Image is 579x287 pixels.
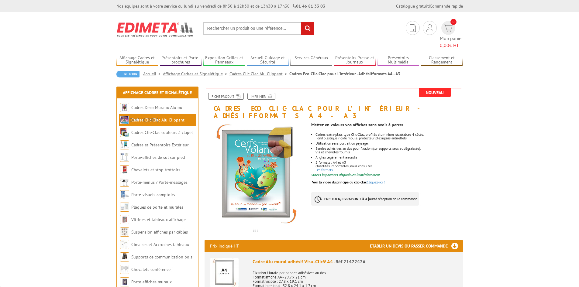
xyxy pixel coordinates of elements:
[450,19,457,25] span: 0
[315,167,333,172] a: Les formats
[116,55,158,65] a: Affichage Cadres et Signalétique
[120,165,129,174] img: Chevalets et stop trottoirs
[312,180,367,184] span: Voir la vidéo du principe du clic-clac
[210,258,239,287] img: Cadre Alu mural adhésif Visu-Clic® A4
[396,3,429,9] a: Catalogue gratuit
[210,240,239,252] p: Prix indiqué HT
[293,3,325,9] strong: 01 46 81 33 03
[116,3,325,9] div: Nos équipes sont à votre service du lundi au vendredi de 8h30 à 12h30 et de 13h30 à 17h30
[370,240,463,252] h3: Etablir un devis ou passer commande
[120,215,129,224] img: Vitrines et tableaux affichage
[131,229,188,235] a: Suspension affiches par câbles
[289,71,400,77] li: Cadres Eco Clic-Clac pour l'intérieur - formats A4 - A3
[426,24,433,32] img: devis rapide
[229,71,289,77] a: Cadres Clic-Clac Alu Clippant
[440,42,463,49] span: € HT
[358,71,372,77] strong: Adhésif
[120,178,129,187] img: Porte-menus / Porte-messages
[116,18,194,41] img: Edimeta
[120,128,129,137] img: Cadres Clic-Clac couleurs à clapet
[315,155,463,159] li: Angles légèrement arrondis
[440,42,449,48] span: 0,00
[214,111,254,120] strong: Adhésif
[143,71,163,77] a: Accueil
[290,55,332,65] a: Services Généraux
[120,103,129,112] img: Cadres Deco Muraux Alu ou Bois
[123,90,192,95] a: Affichage Cadres et Signalétique
[444,25,453,32] img: devis rapide
[334,55,376,65] a: Présentoirs Presse et Journaux
[440,21,463,49] a: devis rapide 0 Mon panier 0,00€ HT
[311,173,380,177] font: Stocks importants disponibles immédiatement
[131,142,189,148] a: Cadres et Présentoirs Extérieur
[131,192,175,197] a: Porte-visuels comptoirs
[131,254,192,260] a: Supports de communication bois
[315,164,463,168] p: Quantités importantes, nous consulter.
[312,180,385,184] a: Voir la vidéo du principe du clic-clacCliquez-ici !
[203,55,245,65] a: Exposition Grilles et Panneaux
[421,55,463,65] a: Classement et Rangement
[440,35,463,49] span: Mon panier
[419,88,451,97] span: Nouveau
[205,122,307,225] img: 2142232a_cadre_visu-clic_adhesif_devant_dos.jpg
[131,204,183,210] a: Plaques de porte et murales
[131,155,185,160] a: Porte-affiches de sol sur pied
[315,133,463,140] li: Cadres extra-plats type Clic-Clac, profilés aluminium rabattables 4 côtés. Fond plastique rigide ...
[315,147,463,150] p: Bandes adhésives au dos pour fixation (sur supports secs et dégraissés).
[120,105,182,123] a: Cadres Deco Muraux Alu ou [GEOGRAPHIC_DATA]
[120,277,129,286] img: Porte-affiches muraux
[131,167,180,173] a: Chevalets et stop trottoirs
[311,192,419,206] p: à réception de la commande
[410,24,416,32] img: devis rapide
[120,190,129,199] img: Porte-visuels comptoirs
[116,71,140,77] a: Retour
[120,203,129,212] img: Plaques de porte et murales
[396,3,463,9] div: |
[120,140,129,149] img: Cadres et Présentoirs Extérieur
[131,130,193,135] a: Cadres Clic-Clac couleurs à clapet
[131,179,188,185] a: Porte-menus / Porte-messages
[160,55,202,65] a: Présentoirs et Porte-brochures
[131,279,172,285] a: Porte-affiches muraux
[203,22,314,35] input: Rechercher un produit ou une référence...
[120,240,129,249] img: Cimaises et Accroches tableaux
[120,227,129,237] img: Suspension affiches par câbles
[131,117,184,123] a: Cadres Clic-Clac Alu Clippant
[131,242,189,247] a: Cimaises et Accroches tableaux
[315,150,463,154] p: Vis et chevilles fournis
[301,22,314,35] input: rechercher
[253,258,457,265] div: Cadre Alu mural adhésif Visu-Clic® A4 -
[315,161,463,164] p: 2 formats : A4 et A3
[131,267,171,272] a: Chevalets conférence
[247,93,275,100] a: Imprimer
[430,3,463,9] a: Commande rapide
[377,55,419,65] a: Présentoirs Multimédia
[120,265,129,274] img: Chevalets conférence
[336,258,366,265] span: Réf.2142242A
[120,252,129,261] img: Supports de communication bois
[247,55,289,65] a: Accueil Guidage et Sécurité
[120,153,129,162] img: Porte-affiches de sol sur pied
[311,122,403,128] strong: Mettez en valeurs vos affiches sans avoir à percer
[324,196,375,201] strong: EN STOCK, LIVRAISON 3 à 4 jours
[315,142,463,145] li: Utilisation sens portrait ou paysage.
[208,93,244,100] a: Fiche produit
[163,71,229,77] a: Affichage Cadres et Signalétique
[131,217,186,222] a: Vitrines et tableaux affichage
